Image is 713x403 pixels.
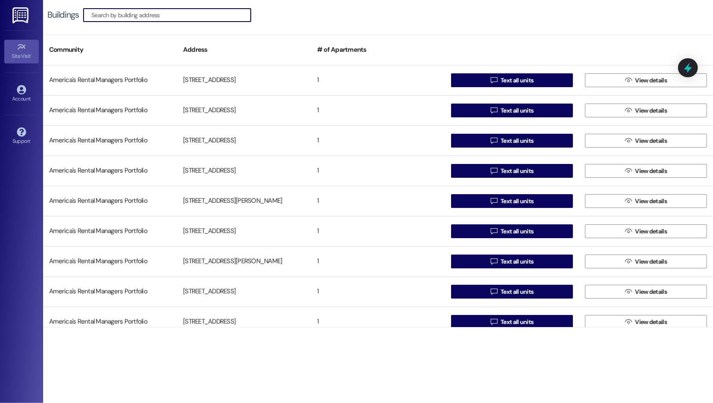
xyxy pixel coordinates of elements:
div: America's Rental Managers Portfolio [43,223,177,240]
button: View details [585,255,707,268]
i:  [491,228,497,235]
div: [STREET_ADDRESS] [177,223,311,240]
span: Text all units [501,227,533,236]
button: View details [585,104,707,117]
div: [STREET_ADDRESS] [177,283,311,300]
div: 1 [311,102,445,119]
span: View details [635,197,667,206]
a: Account [4,82,39,106]
span: View details [635,76,667,85]
span: Text all units [501,136,533,145]
span: View details [635,106,667,115]
img: ResiDesk Logo [12,7,30,23]
button: Text all units [451,194,573,208]
button: View details [585,164,707,178]
div: [STREET_ADDRESS] [177,102,311,119]
i:  [491,318,497,325]
div: [STREET_ADDRESS] [177,313,311,331]
span: Text all units [501,106,533,115]
span: Text all units [501,257,533,266]
span: View details [635,227,667,236]
button: Text all units [451,134,573,148]
span: Text all units [501,76,533,85]
div: [STREET_ADDRESS][PERSON_NAME] [177,192,311,210]
div: America's Rental Managers Portfolio [43,132,177,149]
i:  [491,77,497,84]
button: View details [585,224,707,238]
div: 1 [311,283,445,300]
button: Text all units [451,164,573,178]
div: America's Rental Managers Portfolio [43,102,177,119]
div: America's Rental Managers Portfolio [43,162,177,179]
div: 1 [311,72,445,89]
div: [STREET_ADDRESS] [177,132,311,149]
div: Address [177,39,311,60]
input: Search by building address [91,9,251,21]
div: America's Rental Managers Portfolio [43,253,177,270]
i:  [625,198,632,205]
i:  [491,288,497,295]
i:  [491,198,497,205]
div: 1 [311,132,445,149]
a: Support [4,125,39,148]
div: [STREET_ADDRESS] [177,72,311,89]
span: Text all units [501,167,533,176]
div: 1 [311,313,445,331]
span: View details [635,318,667,327]
i:  [625,258,632,265]
div: 1 [311,223,445,240]
i:  [625,137,632,144]
div: America's Rental Managers Portfolio [43,313,177,331]
span: Text all units [501,318,533,327]
i:  [491,258,497,265]
span: View details [635,287,667,296]
div: [STREET_ADDRESS][PERSON_NAME] [177,253,311,270]
div: America's Rental Managers Portfolio [43,72,177,89]
button: View details [585,315,707,329]
a: Site Visit • [4,40,39,63]
span: View details [635,257,667,266]
button: View details [585,285,707,299]
i:  [625,318,632,325]
div: 1 [311,162,445,179]
div: America's Rental Managers Portfolio [43,192,177,210]
div: [STREET_ADDRESS] [177,162,311,179]
div: 1 [311,192,445,210]
span: View details [635,136,667,145]
i:  [625,77,632,84]
span: • [31,52,32,58]
button: View details [585,73,707,87]
i:  [491,137,497,144]
button: Text all units [451,285,573,299]
span: Text all units [501,197,533,206]
div: America's Rental Managers Portfolio [43,283,177,300]
div: Buildings [47,10,79,19]
button: Text all units [451,255,573,268]
button: Text all units [451,224,573,238]
div: 1 [311,253,445,270]
button: View details [585,194,707,208]
i:  [625,228,632,235]
button: Text all units [451,73,573,87]
span: Text all units [501,287,533,296]
i:  [625,107,632,114]
i:  [625,167,632,174]
i:  [491,167,497,174]
div: # of Apartments [311,39,445,60]
i:  [625,288,632,295]
div: Community [43,39,177,60]
button: Text all units [451,315,573,329]
i:  [491,107,497,114]
span: View details [635,167,667,176]
button: View details [585,134,707,148]
button: Text all units [451,104,573,117]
